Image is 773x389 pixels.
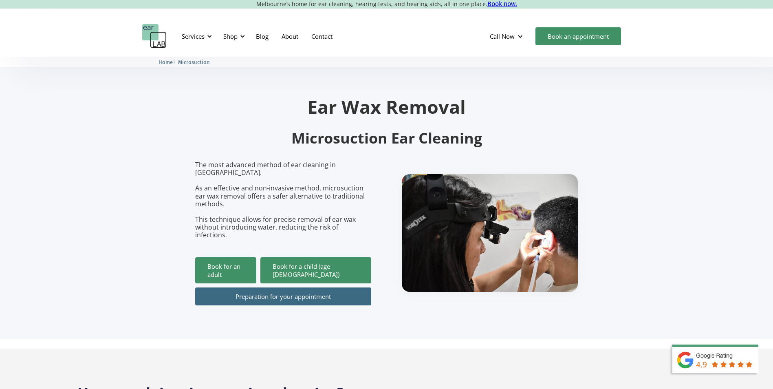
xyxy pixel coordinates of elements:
[195,257,256,283] a: Book for an adult
[159,58,178,66] li: 〉
[195,129,578,148] h2: Microsuction Ear Cleaning
[275,24,305,48] a: About
[490,32,515,40] div: Call Now
[177,24,214,49] div: Services
[195,161,371,239] p: The most advanced method of ear cleaning in [GEOGRAPHIC_DATA]. As an effective and non-invasive m...
[159,59,173,65] span: Home
[195,287,371,305] a: Preparation for your appointment
[195,97,578,116] h1: Ear Wax Removal
[249,24,275,48] a: Blog
[223,32,238,40] div: Shop
[402,174,578,292] img: boy getting ear checked.
[305,24,339,48] a: Contact
[260,257,371,283] a: Book for a child (age [DEMOGRAPHIC_DATA])
[483,24,531,49] div: Call Now
[178,59,210,65] span: Microsuction
[535,27,621,45] a: Book an appointment
[159,58,173,66] a: Home
[218,24,247,49] div: Shop
[182,32,205,40] div: Services
[178,58,210,66] a: Microsuction
[142,24,167,49] a: home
